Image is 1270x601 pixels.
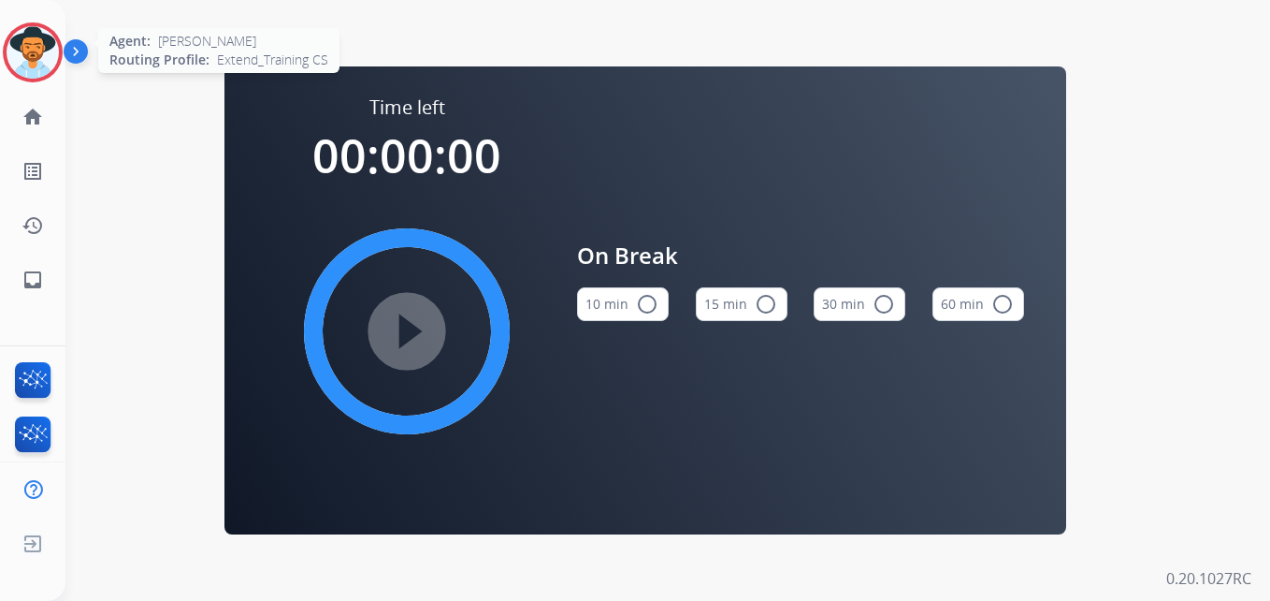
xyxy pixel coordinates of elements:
mat-icon: history [22,214,44,237]
span: [PERSON_NAME] [158,32,256,51]
mat-icon: inbox [22,269,44,291]
span: Agent: [109,32,151,51]
button: 10 min [577,287,669,321]
span: Extend_Training CS [217,51,328,69]
span: On Break [577,239,1024,272]
mat-icon: radio_button_unchecked [755,293,777,315]
mat-icon: radio_button_unchecked [636,293,658,315]
span: Time left [369,95,445,121]
mat-icon: radio_button_unchecked [991,293,1014,315]
mat-icon: list_alt [22,160,44,183]
button: 15 min [696,287,787,321]
p: 0.20.1027RC [1166,567,1251,590]
span: 00:00:00 [312,124,501,187]
span: Routing Profile: [109,51,209,69]
mat-icon: home [22,106,44,128]
button: 60 min [932,287,1024,321]
button: 30 min [814,287,905,321]
mat-icon: radio_button_unchecked [873,293,895,315]
img: avatar [7,26,59,79]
